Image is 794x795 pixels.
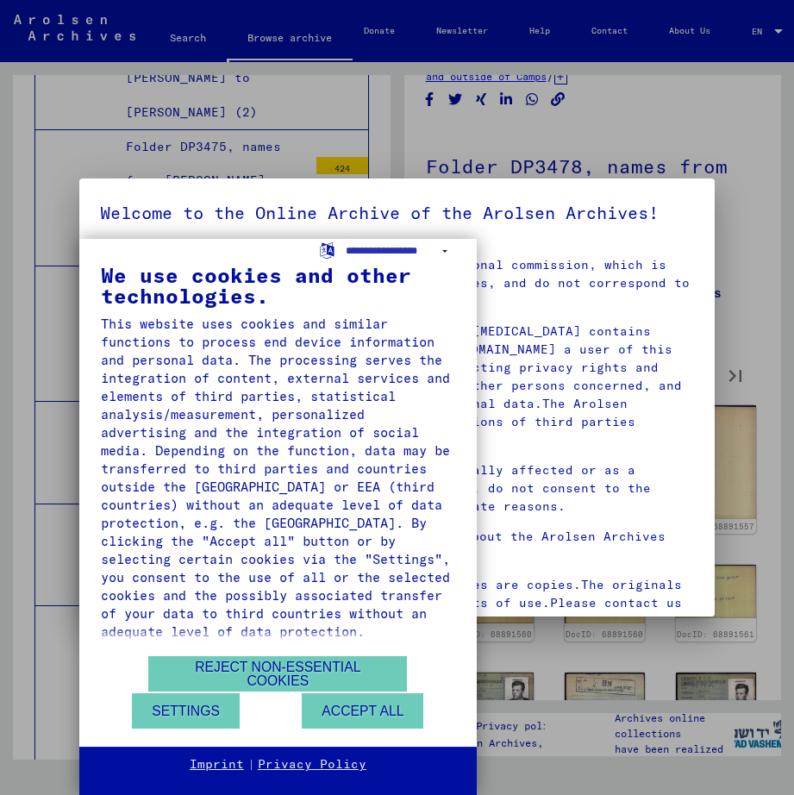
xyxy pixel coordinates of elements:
[302,693,423,729] button: Accept all
[101,315,455,641] div: This website uses cookies and similar functions to process end device information and personal da...
[258,756,366,773] a: Privacy Policy
[132,693,240,729] button: Settings
[101,265,455,306] div: We use cookies and other technologies.
[190,756,244,773] a: Imprint
[148,656,407,692] button: Reject non-essential cookies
